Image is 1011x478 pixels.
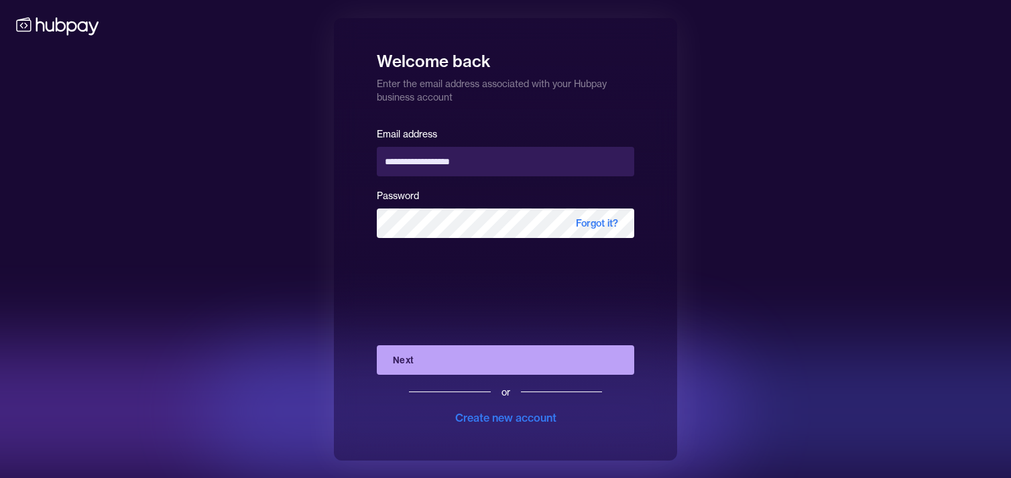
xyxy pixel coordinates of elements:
label: Password [377,190,419,202]
span: Forgot it? [560,208,634,238]
p: Enter the email address associated with your Hubpay business account [377,72,634,104]
label: Email address [377,128,437,140]
div: or [501,385,510,399]
button: Next [377,345,634,375]
h1: Welcome back [377,42,634,72]
div: Create new account [455,410,556,426]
